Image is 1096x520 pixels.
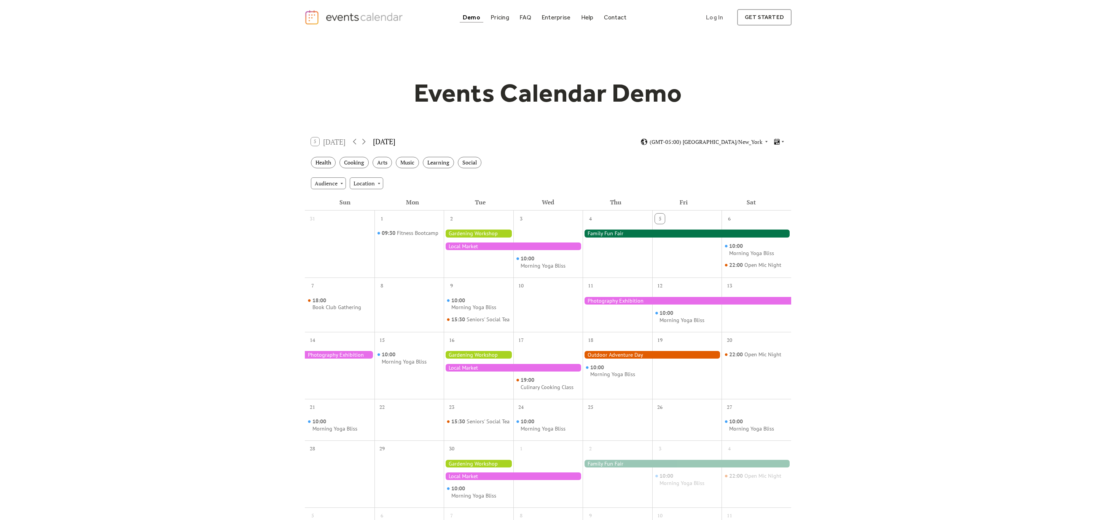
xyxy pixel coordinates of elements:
[491,15,509,19] div: Pricing
[402,77,694,108] h1: Events Calendar Demo
[304,10,405,25] a: home
[460,12,483,22] a: Demo
[737,9,792,26] a: get started
[519,15,531,19] div: FAQ
[601,12,630,22] a: Contact
[463,15,480,19] div: Demo
[578,12,597,22] a: Help
[538,12,573,22] a: Enterprise
[487,12,512,22] a: Pricing
[542,15,570,19] div: Enterprise
[581,15,594,19] div: Help
[604,15,627,19] div: Contact
[698,9,731,26] a: Log In
[516,12,534,22] a: FAQ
